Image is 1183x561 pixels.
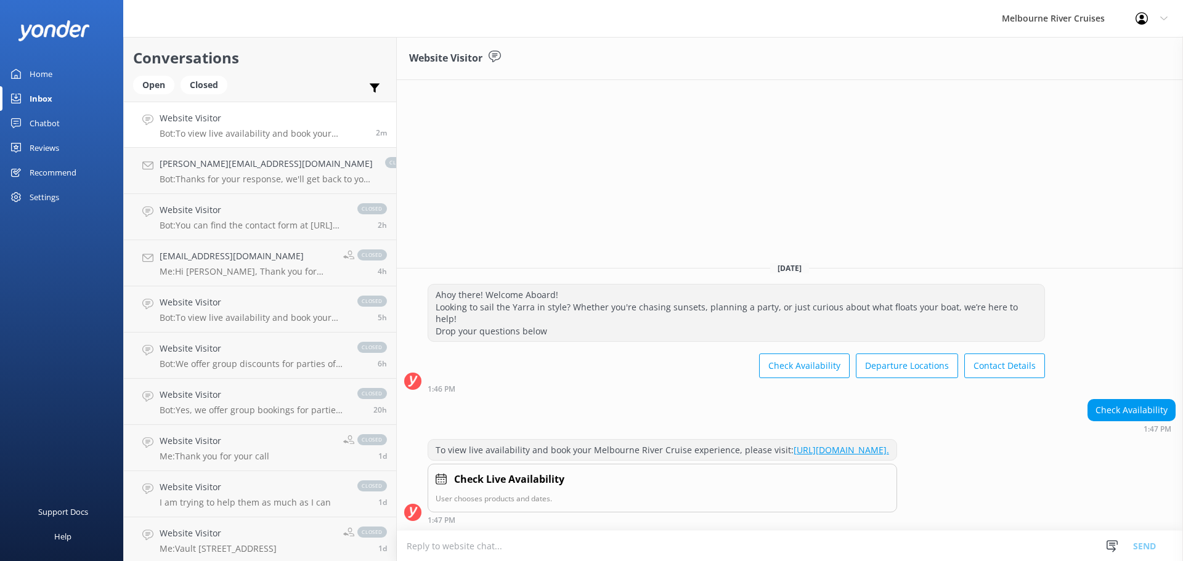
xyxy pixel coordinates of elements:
[770,263,809,273] span: [DATE]
[160,451,269,462] p: Me: Thank you for your call
[1087,424,1176,433] div: 01:47pm 14-Aug-2025 (UTC +10:00) Australia/Sydney
[124,148,396,194] a: [PERSON_NAME][EMAIL_ADDRESS][DOMAIN_NAME]Bot:Thanks for your response, we'll get back to you as s...
[160,388,345,402] h4: Website Visitor
[124,471,396,517] a: Website VisitorI am trying to help them as much as I canclosed1d
[428,384,1045,393] div: 01:46pm 14-Aug-2025 (UTC +10:00) Australia/Sydney
[38,499,88,524] div: Support Docs
[964,353,1045,378] button: Contact Details
[856,353,958,378] button: Departure Locations
[454,472,564,488] h4: Check Live Availability
[133,76,174,94] div: Open
[378,266,387,276] span: 09:11am 14-Aug-2025 (UTC +10:00) Australia/Sydney
[124,379,396,425] a: Website VisitorBot:Yes, we offer group bookings for parties of 15 or more. For more information, ...
[160,249,334,263] h4: [EMAIL_ADDRESS][DOMAIN_NAME]
[160,174,373,185] p: Bot: Thanks for your response, we'll get back to you as soon as we can during opening hours.
[409,50,482,67] h3: Website Visitor
[378,358,387,369] span: 07:47am 14-Aug-2025 (UTC +10:00) Australia/Sydney
[1088,400,1175,421] div: Check Availability
[30,62,52,86] div: Home
[181,78,234,91] a: Closed
[160,342,345,355] h4: Website Visitor
[160,358,345,369] p: Bot: We offer group discounts for parties of 15 or more. To check current fares and eligibility, ...
[160,157,373,171] h4: [PERSON_NAME][EMAIL_ADDRESS][DOMAIN_NAME]
[160,266,334,277] p: Me: Hi [PERSON_NAME], Thank you for reaching out. Unfortunately, we will not be offering dinner s...
[30,111,60,135] div: Chatbot
[124,194,396,240] a: Website VisitorBot:You can find the contact form at [URL][DOMAIN_NAME].closed2h
[124,102,396,148] a: Website VisitorBot:To view live availability and book your Melbourne River Cruise experience, ple...
[357,296,387,307] span: closed
[30,160,76,185] div: Recommend
[373,405,387,415] span: 05:41pm 13-Aug-2025 (UTC +10:00) Australia/Sydney
[160,111,367,125] h4: Website Visitor
[160,203,345,217] h4: Website Visitor
[133,46,387,70] h2: Conversations
[160,220,345,231] p: Bot: You can find the contact form at [URL][DOMAIN_NAME].
[54,524,71,549] div: Help
[428,285,1044,341] div: Ahoy there! Welcome Aboard! Looking to sail the Yarra in style? Whether you're chasing sunsets, p...
[160,434,269,448] h4: Website Visitor
[124,286,396,333] a: Website VisitorBot:To view live availability and book your Melbourne River Cruise experience, ple...
[378,220,387,230] span: 11:06am 14-Aug-2025 (UTC +10:00) Australia/Sydney
[160,296,345,309] h4: Website Visitor
[436,493,889,504] p: User chooses products and dates.
[124,240,396,286] a: [EMAIL_ADDRESS][DOMAIN_NAME]Me:Hi [PERSON_NAME], Thank you for reaching out. Unfortunately, we wi...
[160,405,345,416] p: Bot: Yes, we offer group bookings for parties of 15 or more. For more information, please visit [...
[160,497,331,508] p: I am trying to help them as much as I can
[124,425,396,471] a: Website VisitorMe:Thank you for your callclosed1d
[428,515,897,524] div: 01:47pm 14-Aug-2025 (UTC +10:00) Australia/Sydney
[357,480,387,491] span: closed
[160,128,367,139] p: Bot: To view live availability and book your Melbourne River Cruise experience, please visit: [UR...
[794,444,889,456] a: [URL][DOMAIN_NAME].
[376,127,387,138] span: 01:47pm 14-Aug-2025 (UTC +10:00) Australia/Sydney
[30,86,52,111] div: Inbox
[385,157,415,168] span: closed
[378,497,387,507] span: 01:11pm 13-Aug-2025 (UTC +10:00) Australia/Sydney
[357,434,387,445] span: closed
[357,203,387,214] span: closed
[378,312,387,323] span: 08:26am 14-Aug-2025 (UTC +10:00) Australia/Sydney
[160,480,331,494] h4: Website Visitor
[378,451,387,461] span: 01:18pm 13-Aug-2025 (UTC +10:00) Australia/Sydney
[378,543,387,554] span: 12:38pm 13-Aug-2025 (UTC +10:00) Australia/Sydney
[357,342,387,353] span: closed
[124,333,396,379] a: Website VisitorBot:We offer group discounts for parties of 15 or more. To check current fares and...
[357,388,387,399] span: closed
[160,312,345,323] p: Bot: To view live availability and book your Melbourne River Cruise experience, please visit: [UR...
[160,527,277,540] h4: Website Visitor
[160,543,277,554] p: Me: Vault [STREET_ADDRESS]
[428,517,455,524] strong: 1:47 PM
[759,353,850,378] button: Check Availability
[181,76,227,94] div: Closed
[357,527,387,538] span: closed
[1144,426,1171,433] strong: 1:47 PM
[133,78,181,91] a: Open
[30,185,59,209] div: Settings
[18,20,89,41] img: yonder-white-logo.png
[428,440,896,461] div: To view live availability and book your Melbourne River Cruise experience, please visit:
[30,135,59,160] div: Reviews
[357,249,387,260] span: closed
[428,385,455,393] strong: 1:46 PM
